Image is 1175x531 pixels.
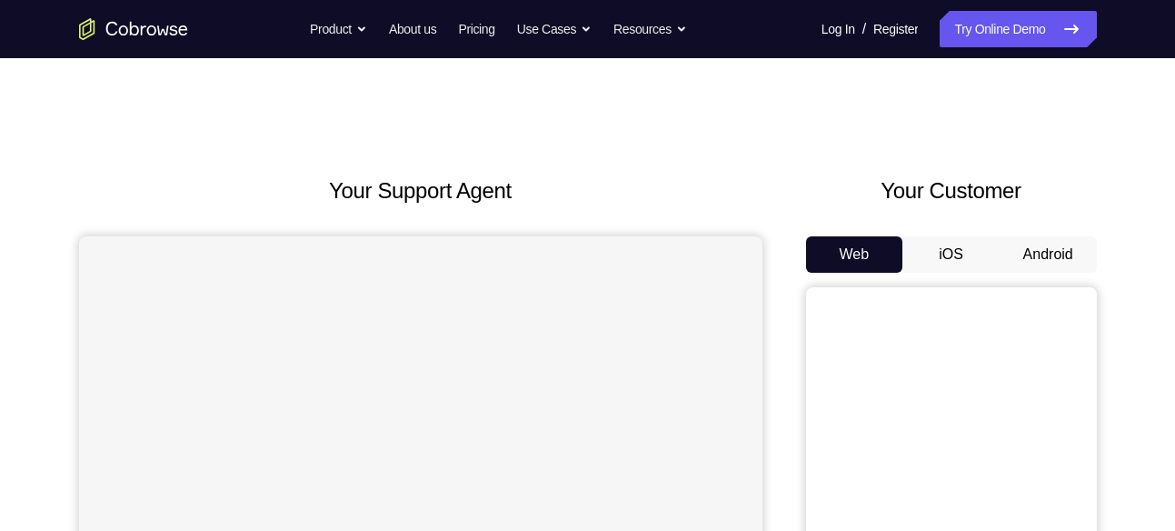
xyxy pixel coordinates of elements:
[873,11,918,47] a: Register
[862,18,866,40] span: /
[389,11,436,47] a: About us
[1000,236,1097,273] button: Android
[613,11,687,47] button: Resources
[940,11,1096,47] a: Try Online Demo
[79,175,762,207] h2: Your Support Agent
[902,236,1000,273] button: iOS
[310,11,367,47] button: Product
[79,18,188,40] a: Go to the home page
[458,11,494,47] a: Pricing
[806,175,1097,207] h2: Your Customer
[517,11,592,47] button: Use Cases
[806,236,903,273] button: Web
[822,11,855,47] a: Log In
